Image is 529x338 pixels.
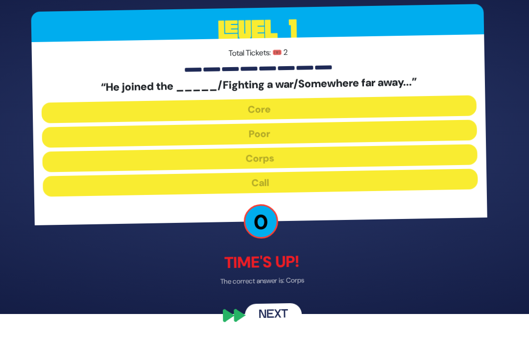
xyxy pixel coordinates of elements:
p: Time's up! [38,250,491,274]
p: 0 [247,204,282,239]
button: Corps [47,148,482,169]
p: Total Tickets: 🎟️ 2 [47,47,482,58]
button: Next [247,304,304,326]
h5: “He joined the _____/Fighting a war/Somewhere far away...” [47,78,482,91]
h3: Level 1 [38,7,491,51]
button: Poor [47,123,482,144]
button: Call [47,172,482,193]
button: Core [47,99,482,120]
p: The correct answer is: Corps [38,276,491,286]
